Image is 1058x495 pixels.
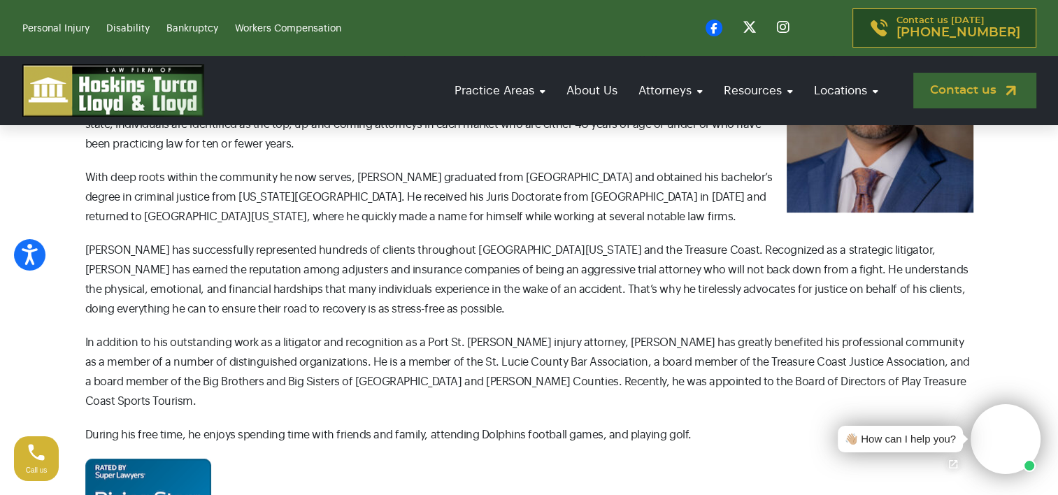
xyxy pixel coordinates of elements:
a: Practice Areas [448,71,552,110]
a: Personal Injury [22,24,90,34]
a: Contact us [913,73,1036,108]
p: Contact us [DATE] [896,16,1020,40]
a: Bankruptcy [166,24,218,34]
a: Attorneys [631,71,710,110]
a: Open chat [938,450,968,479]
p: During his free time, he enjoys spending time with friends and family, attending Dolphins footbal... [85,425,973,445]
a: Resources [717,71,800,110]
a: About Us [559,71,624,110]
a: Disability [106,24,150,34]
img: logo [22,64,204,117]
a: Contact us [DATE][PHONE_NUMBER] [852,8,1036,48]
p: With deep roots within the community he now serves, [PERSON_NAME] graduated from [GEOGRAPHIC_DATA... [85,168,973,227]
a: Locations [807,71,885,110]
span: [PHONE_NUMBER] [896,26,1020,40]
div: 👋🏼 How can I help you? [845,431,956,447]
p: [PERSON_NAME] has successfully represented hundreds of clients throughout [GEOGRAPHIC_DATA][US_ST... [85,241,973,319]
span: Call us [26,466,48,474]
p: In addition to his outstanding work as a litigator and recognition as a Port St. [PERSON_NAME] in... [85,333,973,411]
a: Workers Compensation [235,24,341,34]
